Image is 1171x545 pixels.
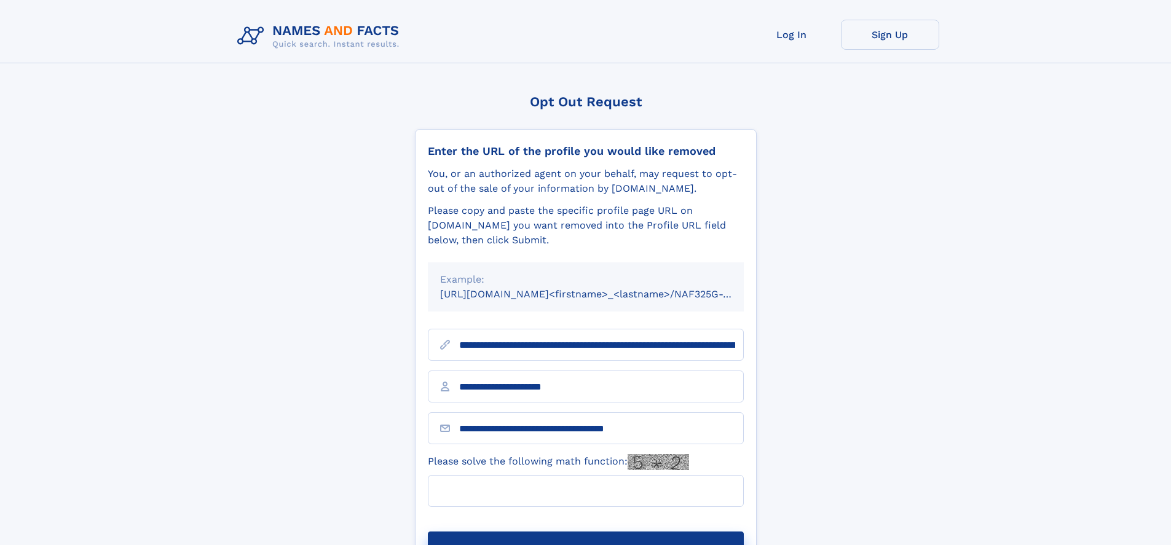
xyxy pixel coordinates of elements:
div: You, or an authorized agent on your behalf, may request to opt-out of the sale of your informatio... [428,167,744,196]
div: Enter the URL of the profile you would like removed [428,144,744,158]
div: Example: [440,272,731,287]
div: Please copy and paste the specific profile page URL on [DOMAIN_NAME] you want removed into the Pr... [428,203,744,248]
div: Opt Out Request [415,94,757,109]
small: [URL][DOMAIN_NAME]<firstname>_<lastname>/NAF325G-xxxxxxxx [440,288,767,300]
label: Please solve the following math function: [428,454,689,470]
a: Sign Up [841,20,939,50]
a: Log In [743,20,841,50]
img: Logo Names and Facts [232,20,409,53]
